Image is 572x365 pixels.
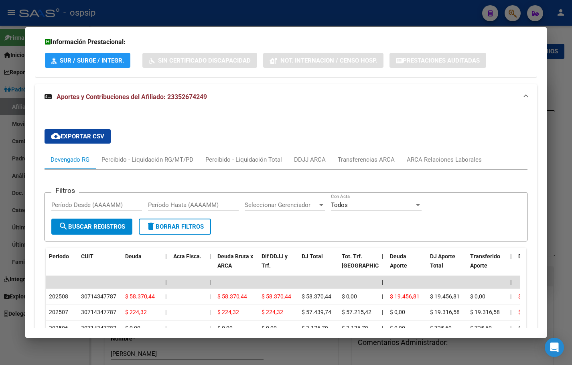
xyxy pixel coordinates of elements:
[262,309,283,315] span: $ 224,32
[470,309,500,315] span: $ 19.316,58
[342,309,371,315] span: $ 57.215,42
[302,253,323,260] span: DJ Total
[209,279,211,285] span: |
[81,292,116,301] div: 30714347787
[173,253,201,260] span: Acta Fisca.
[101,155,193,164] div: Percibido - Liquidación RG/MT/PD
[390,293,420,300] span: $ 19.456,81
[165,325,166,331] span: |
[214,248,258,283] datatable-header-cell: Deuda Bruta x ARCA
[59,223,125,230] span: Buscar Registros
[206,248,214,283] datatable-header-cell: |
[545,338,564,357] div: Open Intercom Messenger
[518,325,533,331] span: $ 0,00
[217,325,233,331] span: $ 0,00
[430,325,452,331] span: $ 725,60
[390,325,405,331] span: $ 0,00
[51,219,132,235] button: Buscar Registros
[46,248,78,283] datatable-header-cell: Período
[139,219,211,235] button: Borrar Filtros
[165,293,166,300] span: |
[407,155,482,164] div: ARCA Relaciones Laborales
[338,155,395,164] div: Transferencias ARCA
[51,133,104,140] span: Exportar CSV
[389,53,486,68] button: Prestaciones Auditadas
[165,279,167,285] span: |
[81,324,116,333] div: 30714347787
[81,308,116,317] div: 30714347787
[258,248,298,283] datatable-header-cell: Dif DDJJ y Trf.
[382,309,383,315] span: |
[51,155,89,164] div: Devengado RG
[427,248,467,283] datatable-header-cell: DJ Aporte Total
[382,293,383,300] span: |
[331,201,348,209] span: Todos
[518,309,540,315] span: $ 224,33
[245,201,318,209] span: Seleccionar Gerenciador
[122,248,162,283] datatable-header-cell: Deuda
[217,309,239,315] span: $ 224,32
[302,309,331,315] span: $ 57.439,74
[382,279,383,285] span: |
[387,248,427,283] datatable-header-cell: Deuda Aporte
[209,253,211,260] span: |
[51,131,61,141] mat-icon: cloud_download
[49,309,68,315] span: 202507
[81,253,93,260] span: CUIT
[49,325,68,331] span: 202506
[510,325,511,331] span: |
[470,325,492,331] span: $ 725,60
[125,293,155,300] span: $ 58.370,44
[158,57,251,64] span: Sin Certificado Discapacidad
[125,325,140,331] span: $ 0,00
[262,293,291,300] span: $ 58.370,44
[146,223,204,230] span: Borrar Filtros
[205,155,282,164] div: Percibido - Liquidación Total
[263,53,383,68] button: Not. Internacion / Censo Hosp.
[390,253,407,269] span: Deuda Aporte
[510,279,512,285] span: |
[467,248,507,283] datatable-header-cell: Transferido Aporte
[298,248,339,283] datatable-header-cell: DJ Total
[510,293,511,300] span: |
[209,325,211,331] span: |
[262,325,277,331] span: $ 0,00
[35,84,537,110] mat-expansion-panel-header: Aportes y Contribuciones del Afiliado: 23352674249
[430,293,460,300] span: $ 19.456,81
[57,93,207,101] span: Aportes y Contribuciones del Afiliado: 23352674249
[51,186,79,195] h3: Filtros
[510,309,511,315] span: |
[60,57,124,64] span: SUR / SURGE / INTEGR.
[49,253,69,260] span: Período
[518,293,548,300] span: $ 38.913,63
[146,221,156,231] mat-icon: delete
[339,248,379,283] datatable-header-cell: Tot. Trf. Bruto
[382,253,383,260] span: |
[217,253,253,269] span: Deuda Bruta x ARCA
[165,309,166,315] span: |
[280,57,377,64] span: Not. Internacion / Censo Hosp.
[125,309,147,315] span: $ 224,32
[59,221,68,231] mat-icon: search
[49,293,68,300] span: 202508
[78,248,122,283] datatable-header-cell: CUIT
[379,248,387,283] datatable-header-cell: |
[45,129,111,144] button: Exportar CSV
[125,253,142,260] span: Deuda
[209,293,211,300] span: |
[302,293,331,300] span: $ 58.370,44
[45,53,130,68] button: SUR / SURGE / INTEGR.
[390,309,405,315] span: $ 0,00
[342,325,368,331] span: $ 2.176,79
[470,293,485,300] span: $ 0,00
[518,253,551,260] span: Deuda Contr.
[430,253,455,269] span: DJ Aporte Total
[217,293,247,300] span: $ 58.370,44
[294,155,326,164] div: DDJJ ARCA
[507,248,515,283] datatable-header-cell: |
[142,53,257,68] button: Sin Certificado Discapacidad
[510,253,512,260] span: |
[302,325,328,331] span: $ 2.176,79
[382,325,383,331] span: |
[470,253,500,269] span: Transferido Aporte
